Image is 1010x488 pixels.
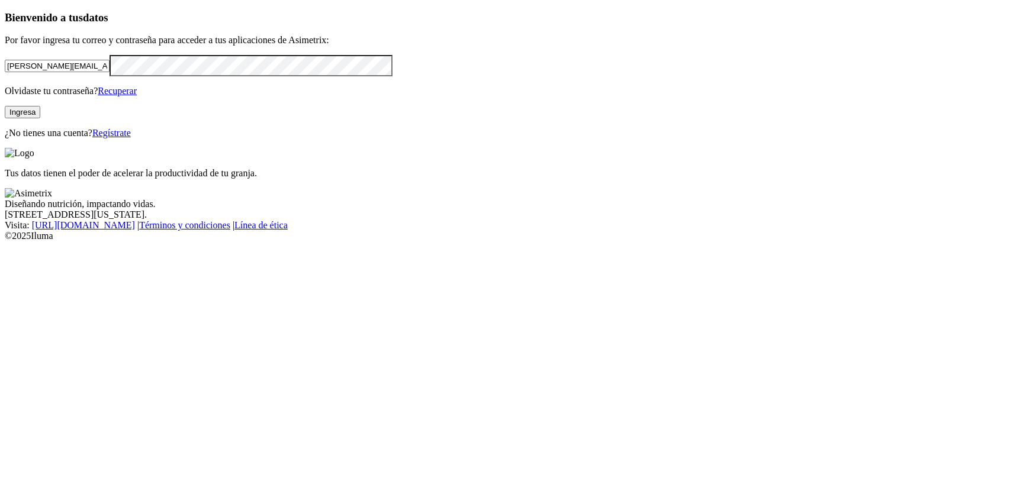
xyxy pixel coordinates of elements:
[5,168,1005,179] p: Tus datos tienen el poder de acelerar la productividad de tu granja.
[5,220,1005,231] div: Visita : | |
[5,106,40,118] button: Ingresa
[5,188,52,199] img: Asimetrix
[5,128,1005,138] p: ¿No tienes una cuenta?
[5,11,1005,24] h3: Bienvenido a tus
[5,231,1005,241] div: © 2025 Iluma
[83,11,108,24] span: datos
[32,220,135,230] a: [URL][DOMAIN_NAME]
[98,86,137,96] a: Recuperar
[234,220,288,230] a: Línea de ética
[5,86,1005,96] p: Olvidaste tu contraseña?
[5,209,1005,220] div: [STREET_ADDRESS][US_STATE].
[5,35,1005,46] p: Por favor ingresa tu correo y contraseña para acceder a tus aplicaciones de Asimetrix:
[5,60,110,72] input: Tu correo
[5,199,1005,209] div: Diseñando nutrición, impactando vidas.
[5,148,34,159] img: Logo
[92,128,131,138] a: Regístrate
[139,220,230,230] a: Términos y condiciones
